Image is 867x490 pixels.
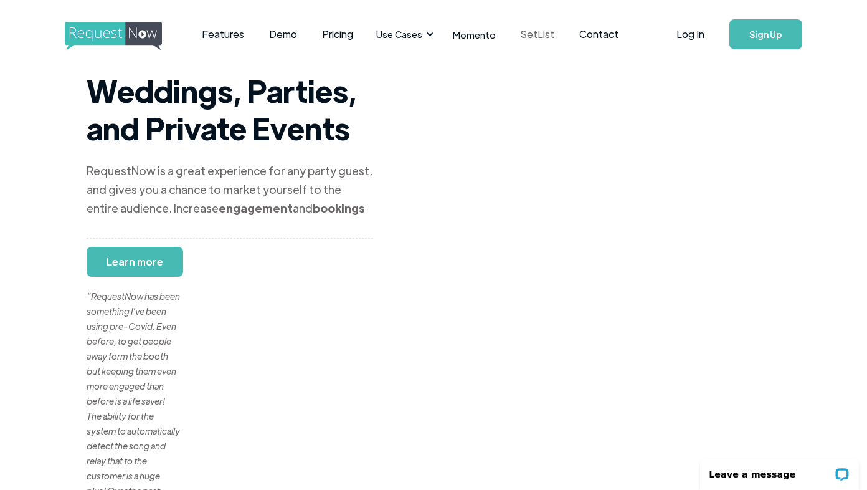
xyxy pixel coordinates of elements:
[369,15,437,54] div: Use Cases
[440,16,508,53] a: Momento
[189,15,257,54] a: Features
[65,22,185,50] img: requestnow logo
[219,201,293,215] strong: engagement
[65,22,158,47] a: home
[508,15,567,54] a: SetList
[664,12,717,56] a: Log In
[729,19,802,49] a: Sign Up
[87,247,183,277] a: Learn more
[257,15,310,54] a: Demo
[692,451,867,490] iframe: LiveChat chat widget
[87,71,357,147] strong: Weddings, Parties, and Private Events
[87,161,373,218] div: RequestNow is a great experience for any party guest, and gives you a chance to market yourself t...
[376,27,422,41] div: Use Cases
[310,15,366,54] a: Pricing
[567,15,631,54] a: Contact
[313,201,365,215] strong: bookings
